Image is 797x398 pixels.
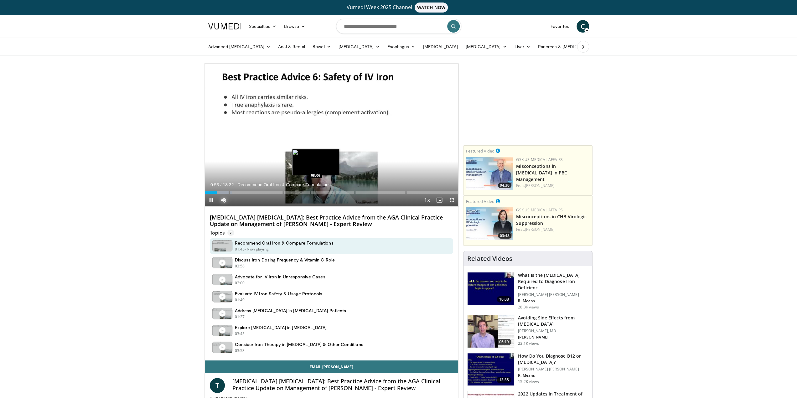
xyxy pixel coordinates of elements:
[468,315,514,348] img: 6f9900f7-f6e7-4fd7-bcbb-2a1dc7b7d476.150x105_q85_crop-smart_upscale.jpg
[518,298,588,303] p: R. Means
[235,257,335,263] h4: Discuss Iron Dosing Frequency & Vitamin C Role
[209,3,588,13] a: Vumedi Week 2025 ChannelWATCH NOW
[518,272,588,291] h3: What Is the [MEDICAL_DATA] Required to Diagnose Iron Deficienc…
[467,272,588,310] a: 10:08 What Is the [MEDICAL_DATA] Required to Diagnose Iron Deficienc… [PERSON_NAME] [PERSON_NAME]...
[467,353,588,386] a: 13:38 How Do You Diagnose B12 or [MEDICAL_DATA]? [PERSON_NAME] [PERSON_NAME] R. Means 15.2K views
[577,20,589,33] a: C
[235,325,327,330] h4: Explore [MEDICAL_DATA] in [MEDICAL_DATA]
[204,40,275,53] a: Advanced [MEDICAL_DATA]
[462,40,510,53] a: [MEDICAL_DATA]
[518,373,588,378] p: R. Means
[516,157,563,162] a: GSK US Medical Affairs
[235,342,363,347] h4: Consider Iron Therapy in [MEDICAL_DATA] & Other Conditions
[245,246,269,252] p: - Now playing
[205,360,458,373] a: Email [PERSON_NAME]
[466,157,513,190] img: aa8aa058-1558-4842-8c0c-0d4d7a40e65d.jpg.150x105_q85_crop-smart_upscale.jpg
[415,3,448,13] span: WATCH NOW
[235,240,334,246] h4: Recommend Oral Iron & Compare Formulations
[335,40,384,53] a: [MEDICAL_DATA]
[205,191,458,194] div: Progress Bar
[466,207,513,240] a: 03:48
[384,40,419,53] a: Esophagus
[518,305,539,310] p: 28.3K views
[237,182,330,188] span: Recommend Oral Iron & Compare Formulations
[336,19,461,34] input: Search topics, interventions
[235,308,346,313] h4: Address [MEDICAL_DATA] in [MEDICAL_DATA] Patients
[518,328,588,333] p: [PERSON_NAME], MD
[223,182,234,187] span: 18:32
[235,246,245,252] p: 01:45
[446,194,458,206] button: Fullscreen
[466,207,513,240] img: 59d1e413-5879-4b2e-8b0a-b35c7ac1ec20.jpg.150x105_q85_crop-smart_upscale.jpg
[466,199,494,204] small: Featured Video
[466,148,494,154] small: Featured Video
[547,20,573,33] a: Favorites
[217,194,230,206] button: Mute
[292,149,339,175] img: image.jpeg
[481,63,575,142] iframe: Advertisement
[516,163,567,182] a: Misconceptions in [MEDICAL_DATA] in PBC Management
[518,315,588,327] h3: Avoiding Side Effects from [MEDICAL_DATA]
[534,40,608,53] a: Pancreas & [MEDICAL_DATA]
[227,230,234,236] span: 7
[235,274,325,280] h4: Advocate for IV Iron in Unresponsive Cases
[235,291,323,297] h4: Evaluate IV Iron Safety & Usage Protocols
[518,292,588,297] p: [PERSON_NAME] [PERSON_NAME]
[245,20,281,33] a: Specialties
[235,331,245,337] p: 03:45
[433,194,446,206] button: Enable picture-in-picture mode
[467,315,588,348] a: 06:19 Avoiding Side Effects from [MEDICAL_DATA] [PERSON_NAME], MD [PERSON_NAME] 23.1K views
[235,297,245,303] p: 01:49
[498,183,511,188] span: 04:30
[235,280,245,286] p: 02:00
[518,341,539,346] p: 23.1K views
[510,40,534,53] a: Liver
[516,207,563,213] a: GSK US Medical Affairs
[467,255,512,262] h4: Related Videos
[280,20,309,33] a: Browse
[210,214,453,228] h4: [MEDICAL_DATA] [MEDICAL_DATA]: Best Practice Advice from the AGA Clinical Practice Update on Mana...
[232,378,453,391] h4: [MEDICAL_DATA] [MEDICAL_DATA]: Best Practice Advice from the AGA Clinical Practice Update on Mana...
[421,194,433,206] button: Playback Rate
[516,214,587,226] a: Misconceptions in CHB Virologic Suppression
[497,339,512,345] span: 06:19
[498,233,511,239] span: 03:48
[235,314,245,320] p: 01:27
[516,183,590,189] div: Feat.
[210,378,225,393] a: T
[518,379,539,384] p: 15.2K views
[497,377,512,383] span: 13:38
[518,367,588,372] p: [PERSON_NAME] [PERSON_NAME]
[210,230,234,236] p: Topics
[220,182,222,187] span: /
[309,40,334,53] a: Bowel
[525,227,555,232] a: [PERSON_NAME]
[235,348,245,354] p: 03:53
[210,182,219,187] span: 0:53
[468,353,514,386] img: 172d2151-0bab-4046-8dbc-7c25e5ef1d9f.150x105_q85_crop-smart_upscale.jpg
[497,296,512,302] span: 10:08
[274,40,309,53] a: Anal & Rectal
[205,64,458,207] video-js: Video Player
[518,335,588,340] p: [PERSON_NAME]
[525,183,555,188] a: [PERSON_NAME]
[419,40,462,53] a: [MEDICAL_DATA]
[518,353,588,365] h3: How Do You Diagnose B12 or [MEDICAL_DATA]?
[208,23,241,29] img: VuMedi Logo
[205,194,217,206] button: Pause
[235,263,245,269] p: 03:58
[468,272,514,305] img: 15adaf35-b496-4260-9f93-ea8e29d3ece7.150x105_q85_crop-smart_upscale.jpg
[516,227,590,232] div: Feat.
[466,157,513,190] a: 04:30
